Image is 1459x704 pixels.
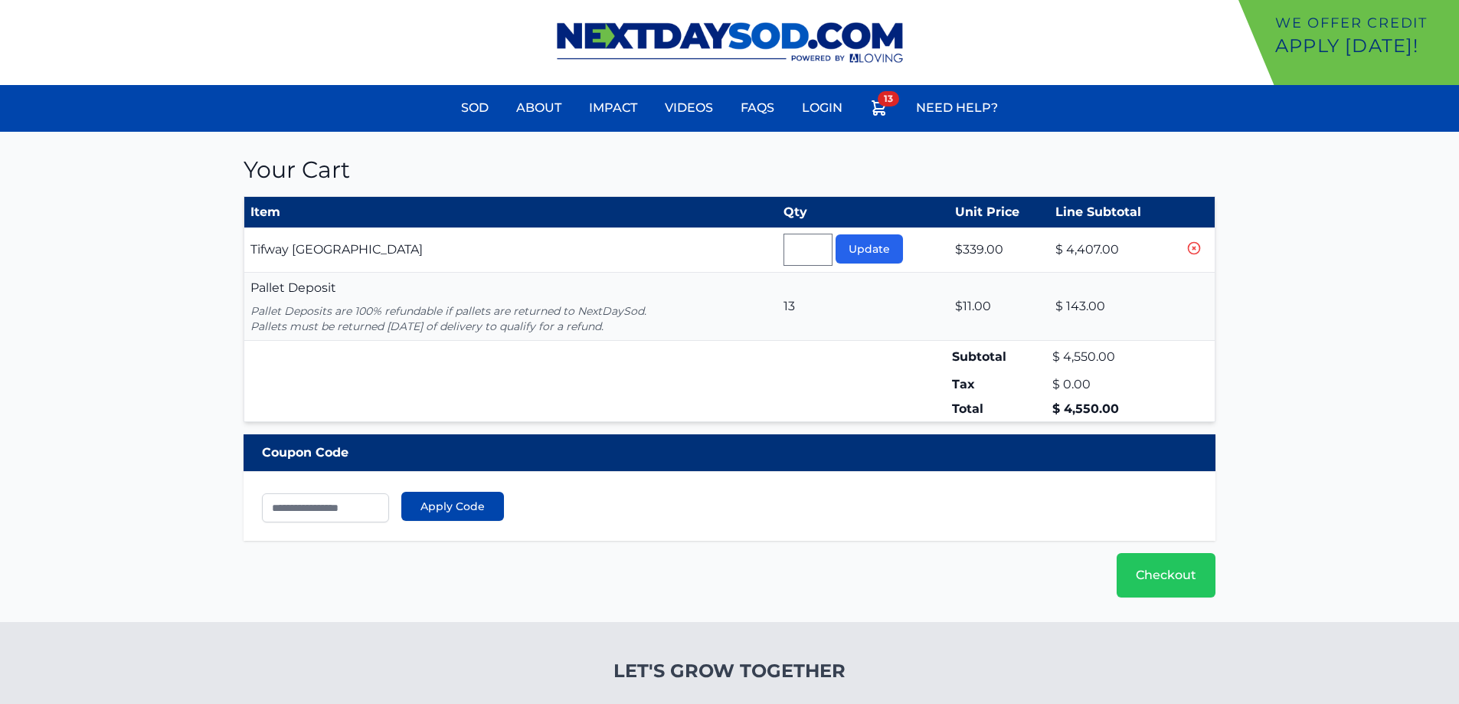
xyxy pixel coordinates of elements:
h1: Your Cart [244,156,1216,184]
td: Pallet Deposit [244,273,777,341]
td: $339.00 [949,228,1049,273]
a: Impact [580,90,646,126]
td: $ 4,550.00 [1049,341,1177,373]
a: About [507,90,571,126]
h4: Let's Grow Together [532,659,927,683]
th: Line Subtotal [1049,197,1177,228]
td: Subtotal [949,341,1049,373]
td: $ 4,407.00 [1049,228,1177,273]
span: Apply Code [420,499,485,514]
a: Videos [656,90,722,126]
a: Checkout [1117,553,1215,598]
td: $11.00 [949,273,1049,341]
div: Coupon Code [244,434,1216,471]
td: Tax [949,372,1049,397]
button: Apply Code [401,492,504,521]
a: FAQs [731,90,783,126]
button: Update [836,234,903,264]
a: 13 [861,90,898,132]
td: $ 4,550.00 [1049,397,1177,422]
td: Total [949,397,1049,422]
p: We offer Credit [1275,12,1453,34]
p: Apply [DATE]! [1275,34,1453,58]
td: $ 143.00 [1049,273,1177,341]
a: Sod [452,90,498,126]
td: Tifway [GEOGRAPHIC_DATA] [244,228,777,273]
td: 13 [777,273,950,341]
th: Unit Price [949,197,1049,228]
p: Pallet Deposits are 100% refundable if pallets are returned to NextDaySod. Pallets must be return... [250,303,771,334]
span: 13 [878,91,899,106]
th: Item [244,197,777,228]
td: $ 0.00 [1049,372,1177,397]
th: Qty [777,197,950,228]
a: Need Help? [907,90,1007,126]
a: Login [793,90,852,126]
